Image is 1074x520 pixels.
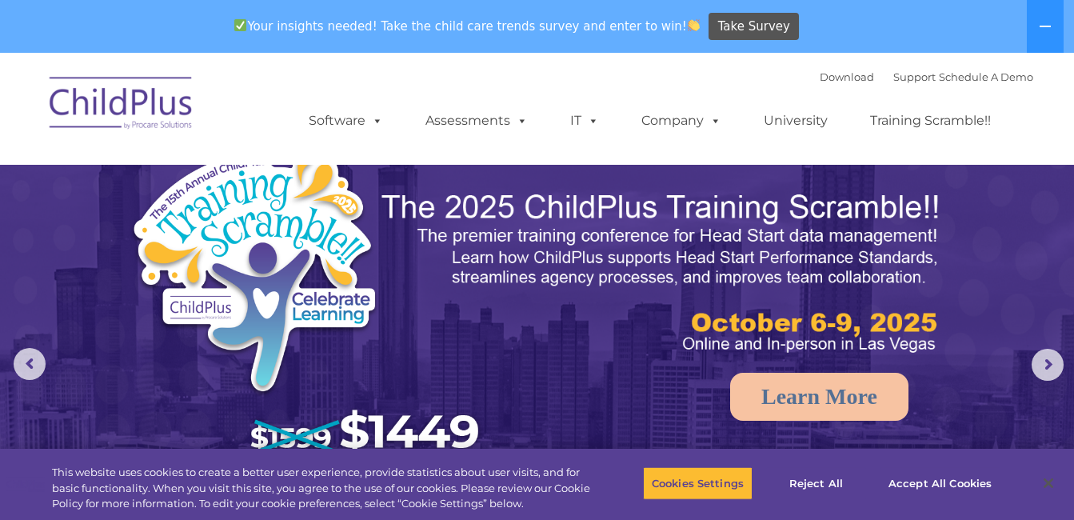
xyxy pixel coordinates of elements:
[643,466,753,500] button: Cookies Settings
[228,10,707,42] span: Your insights needed! Take the child care trends survey and enter to win!
[234,19,246,31] img: ✅
[293,105,399,137] a: Software
[893,70,936,83] a: Support
[820,70,1033,83] font: |
[730,373,908,421] a: Learn More
[709,13,799,41] a: Take Survey
[880,466,1000,500] button: Accept All Cookies
[1031,466,1066,501] button: Close
[554,105,615,137] a: IT
[939,70,1033,83] a: Schedule A Demo
[688,19,700,31] img: 👏
[42,66,202,146] img: ChildPlus by Procare Solutions
[748,105,844,137] a: University
[409,105,544,137] a: Assessments
[718,13,790,41] span: Take Survey
[52,465,591,512] div: This website uses cookies to create a better user experience, provide statistics about user visit...
[820,70,874,83] a: Download
[625,105,737,137] a: Company
[766,466,866,500] button: Reject All
[854,105,1007,137] a: Training Scramble!!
